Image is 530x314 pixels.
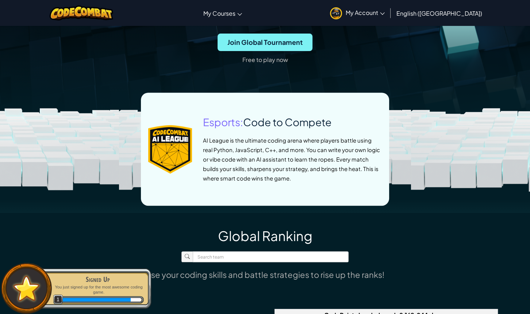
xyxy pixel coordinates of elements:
span: My Courses [203,9,235,17]
span: Code to Compete [243,116,331,128]
img: ai-league-logo [148,125,192,174]
a: My Courses [200,3,246,23]
p: You just signed up for the most awesome coding game. [52,284,144,295]
span: My Account [346,9,385,16]
button: Join Global Tournament [218,34,312,51]
div: AI League is the ultimate coding arena where players battle using real Python, JavaScript, C++, a... [203,136,382,183]
img: default.png [10,272,43,305]
input: Search team [193,251,349,262]
a: My Account [326,1,388,24]
span: English ([GEOGRAPHIC_DATA]) [396,9,482,17]
div: Use your coding skills and battle strategies to rise up the ranks! [146,270,384,280]
span: 1 [53,295,63,305]
div: Signed Up [52,274,144,284]
span: Esports: [203,116,243,128]
img: avatar [330,7,342,19]
a: English ([GEOGRAPHIC_DATA]) [393,3,486,23]
div: Global Ranking [146,228,384,287]
p: Free to play now [242,54,288,66]
img: CodeCombat logo [50,5,114,20]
